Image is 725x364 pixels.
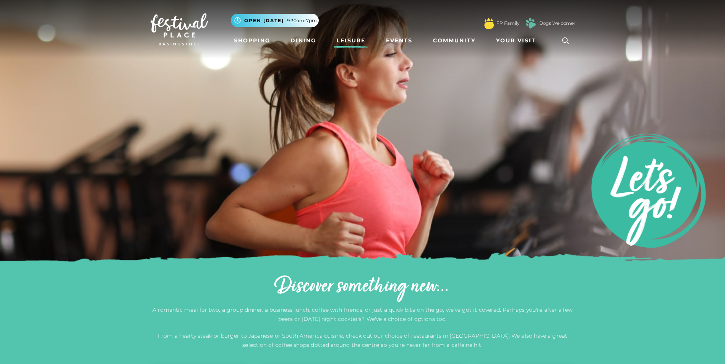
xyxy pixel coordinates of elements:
[496,37,536,45] span: Your Visit
[430,34,478,48] a: Community
[231,14,319,27] button: Open [DATE] 9.30am-7pm
[244,17,284,24] span: Open [DATE]
[493,34,543,48] a: Your Visit
[231,34,273,48] a: Shopping
[151,331,575,350] p: From a hearty steak or burger to Japanese or South America cuisine, check out our choice of resta...
[383,34,415,48] a: Events
[287,17,317,24] span: 9.30am-7pm
[334,34,368,48] a: Leisure
[287,34,319,48] a: Dining
[539,20,575,27] a: Dogs Welcome!
[151,305,575,324] p: A romantic meal for two, a group dinner, a business lunch, coffee with friends, or just a quick b...
[151,275,575,299] h2: Discover something new...
[151,13,208,45] img: Festival Place Logo
[496,20,519,27] a: FP Family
